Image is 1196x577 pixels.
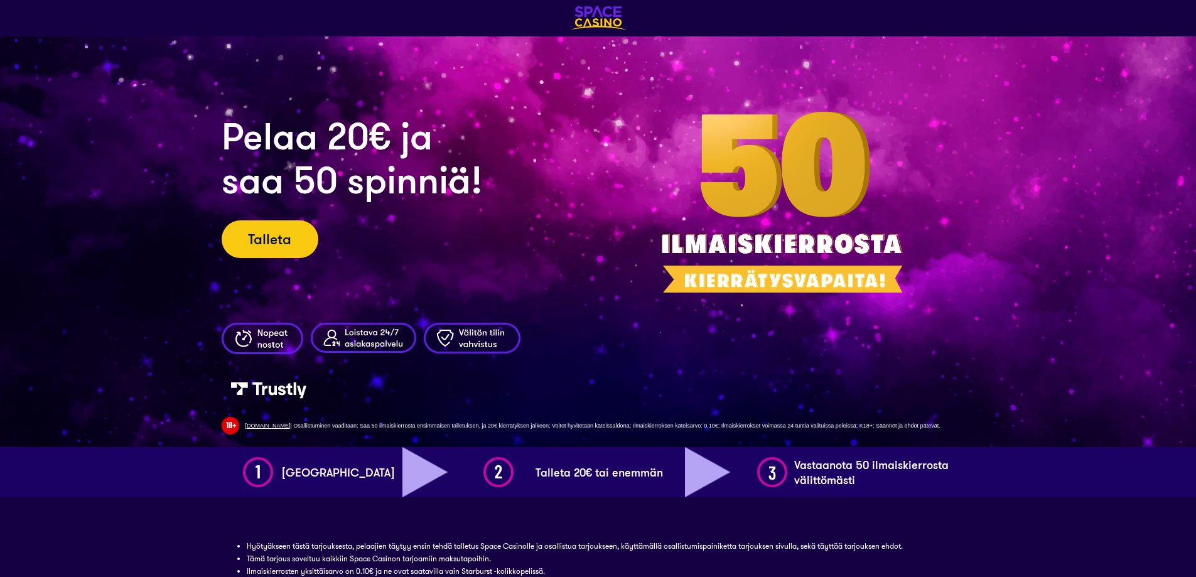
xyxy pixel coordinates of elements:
[222,417,239,434] img: 18 Plus
[529,465,663,480] h1: Talleta 20€ tai enemmän
[247,540,950,553] li: Hyötyäkseen tästä tarjouksesta, pelaajien täytyy ensin tehdä talletus Space Casinolle ja osallist...
[245,423,291,429] a: [DOMAIN_NAME]
[276,465,394,480] h1: [GEOGRAPHIC_DATA]
[788,457,974,487] h1: Vastaanota 50 ilmaiskierrosta välittömästi
[222,114,661,202] h2: Pelaa 20€ ja saa 50 spinniӓ!
[222,220,318,258] a: Talleta
[239,422,975,429] div: | Osallistuminen vaaditaan; Saa 50 ilmaiskierrosta ensimmäisen talletuksen, ja 20€ kierrätyksen j...
[247,553,950,565] li: Tämä tarjous soveltuu kaikkiin Space Casinon tarjoamiin maksutapoihin.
